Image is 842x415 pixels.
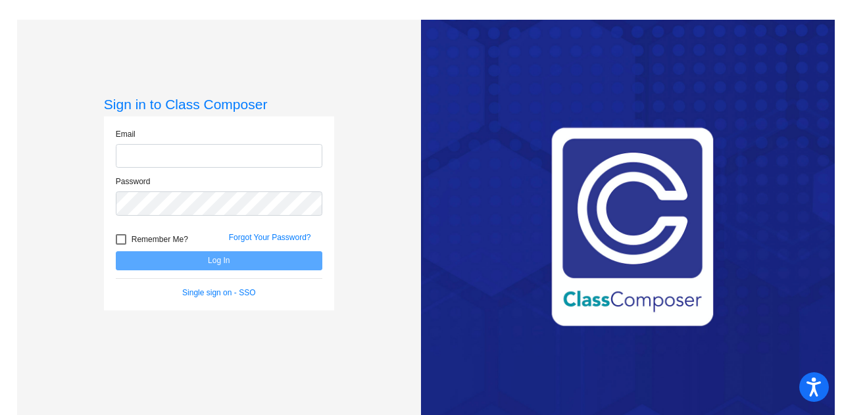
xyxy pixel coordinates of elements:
[229,233,311,242] a: Forgot Your Password?
[182,288,255,297] a: Single sign on - SSO
[116,176,151,187] label: Password
[104,96,334,112] h3: Sign in to Class Composer
[116,128,136,140] label: Email
[116,251,322,270] button: Log In
[132,232,188,247] span: Remember Me?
